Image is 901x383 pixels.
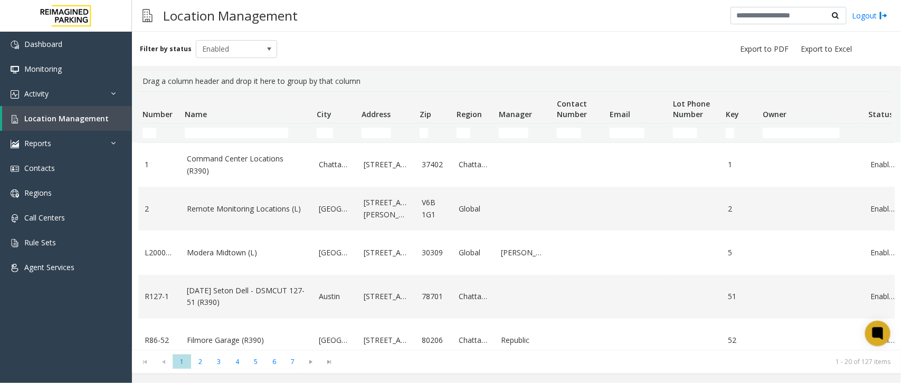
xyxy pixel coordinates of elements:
[870,203,895,215] a: Enabled
[140,44,192,54] label: Filter by status
[145,203,174,215] a: 2
[728,203,752,215] a: 2
[870,159,895,170] a: Enabled
[319,334,351,346] a: [GEOGRAPHIC_DATA]
[173,355,191,369] span: Page 1
[459,247,488,258] a: Global
[422,159,446,170] a: 37402
[364,291,409,302] a: [STREET_ADDRESS]
[422,197,446,221] a: V6B 1G1
[728,334,752,346] a: 52
[553,123,605,142] td: Contact Number Filter
[557,99,587,119] span: Contact Number
[763,109,786,119] span: Owner
[210,355,228,369] span: Page 3
[145,334,174,346] a: R86-52
[669,123,722,142] td: Lot Phone Number Filter
[11,41,19,49] img: 'icon'
[422,247,446,258] a: 30309
[11,239,19,247] img: 'icon'
[420,109,431,119] span: Zip
[185,128,288,138] input: Name Filter
[196,41,261,58] span: Enabled
[11,214,19,223] img: 'icon'
[459,334,488,346] a: Chattanooga
[345,357,890,366] kendo-pager-info: 1 - 20 of 127 items
[422,334,446,346] a: 80206
[728,291,752,302] a: 51
[864,92,901,123] th: Status
[312,123,357,142] td: City Filter
[501,247,546,258] a: [PERSON_NAME]
[11,115,19,123] img: 'icon'
[11,90,19,99] img: 'icon'
[302,355,320,369] span: Go to the next page
[722,123,758,142] td: Key Filter
[143,109,173,119] span: Number
[673,128,697,138] input: Lot Phone Number Filter
[145,291,174,302] a: R127-1
[320,355,339,369] span: Go to the last page
[143,128,156,138] input: Number Filter
[11,165,19,173] img: 'icon'
[763,128,840,138] input: Owner Filter
[557,128,581,138] input: Contact Number Filter
[185,109,207,119] span: Name
[796,42,856,56] button: Export to Excel
[24,39,62,49] span: Dashboard
[758,123,864,142] td: Owner Filter
[24,262,74,272] span: Agent Services
[24,138,51,148] span: Reports
[143,3,153,28] img: pageIcon
[499,128,528,138] input: Manager Filter
[228,355,246,369] span: Page 4
[364,334,409,346] a: [STREET_ADDRESS]
[319,247,351,258] a: [GEOGRAPHIC_DATA]
[138,71,895,91] div: Drag a column header and drop it here to group by that column
[319,159,351,170] a: Chattanooga
[283,355,302,369] span: Page 7
[187,153,306,177] a: Command Center Locations (R390)
[11,140,19,148] img: 'icon'
[726,128,734,138] input: Key Filter
[364,159,409,170] a: [STREET_ADDRESS]
[319,291,351,302] a: Austin
[673,99,710,119] span: Lot Phone Number
[459,203,488,215] a: Global
[187,285,306,309] a: [DATE] Seton Dell - DSMCUT 127-51 (R390)
[357,123,415,142] td: Address Filter
[422,291,446,302] a: 78701
[158,3,303,28] h3: Location Management
[11,65,19,74] img: 'icon'
[499,109,532,119] span: Manager
[362,128,391,138] input: Address Filter
[11,264,19,272] img: 'icon'
[24,89,49,99] span: Activity
[319,203,351,215] a: [GEOGRAPHIC_DATA]
[870,247,895,258] a: Enabled
[459,291,488,302] a: Chattanooga
[265,355,283,369] span: Page 6
[726,109,739,119] span: Key
[728,159,752,170] a: 1
[317,109,331,119] span: City
[24,237,56,247] span: Rule Sets
[501,334,546,346] a: Republic
[187,203,306,215] a: Remote Monitoring Locations (L)
[740,44,789,54] span: Export to PDF
[2,106,132,131] a: Location Management
[852,10,888,21] a: Logout
[11,189,19,198] img: 'icon'
[24,163,55,173] span: Contacts
[132,91,901,350] div: Data table
[187,334,306,346] a: Filmore Garage (R390)
[24,188,52,198] span: Regions
[24,213,65,223] span: Call Centers
[364,247,409,258] a: [STREET_ADDRESS]
[191,355,210,369] span: Page 2
[605,123,669,142] td: Email Filter
[304,358,318,366] span: Go to the next page
[864,123,901,142] td: Status Filter
[145,247,174,258] a: L20000500
[24,113,109,123] span: Location Management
